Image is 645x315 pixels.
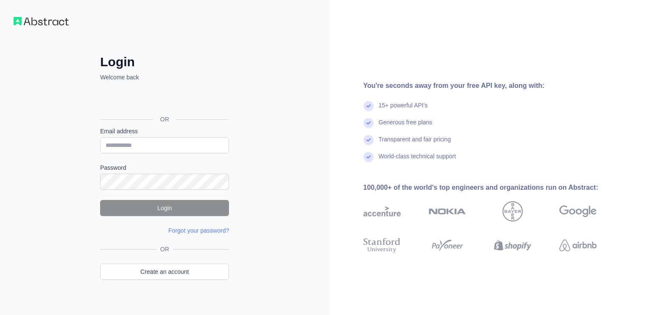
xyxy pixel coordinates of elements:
img: nokia [429,201,466,222]
img: google [559,201,597,222]
span: OR [157,245,173,253]
img: check mark [363,118,374,128]
div: World-class technical support [379,152,456,169]
div: 100,000+ of the world's top engineers and organizations run on Abstract: [363,183,624,193]
a: Create an account [100,264,229,280]
img: shopify [494,236,531,255]
img: stanford university [363,236,401,255]
img: bayer [503,201,523,222]
img: check mark [363,152,374,162]
img: payoneer [429,236,466,255]
img: check mark [363,101,374,111]
div: You're seconds away from your free API key, along with: [363,81,624,91]
label: Email address [100,127,229,135]
p: Welcome back [100,73,229,82]
h2: Login [100,54,229,70]
button: Login [100,200,229,216]
div: Transparent and fair pricing [379,135,451,152]
div: Generous free plans [379,118,433,135]
img: accenture [363,201,401,222]
label: Password [100,163,229,172]
span: OR [154,115,176,124]
img: airbnb [559,236,597,255]
div: 15+ powerful API's [379,101,428,118]
img: Workflow [14,17,69,25]
a: Forgot your password? [168,227,229,234]
iframe: Sign in with Google Button [96,91,232,110]
img: check mark [363,135,374,145]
